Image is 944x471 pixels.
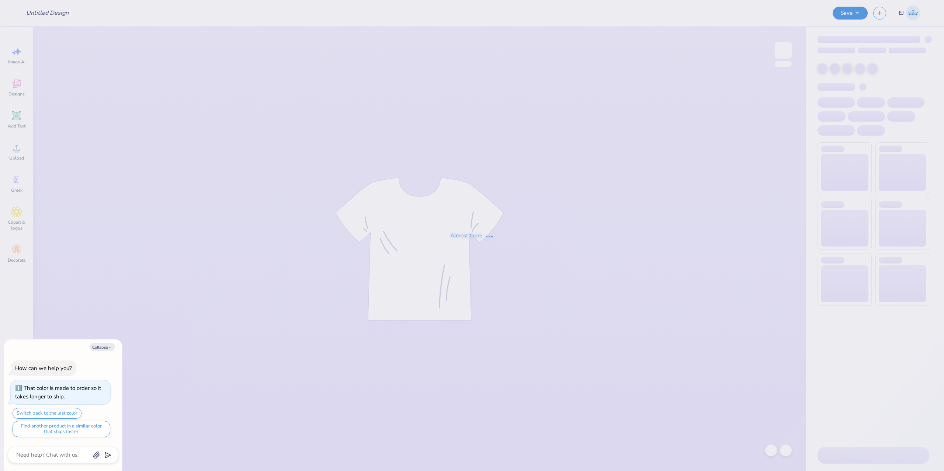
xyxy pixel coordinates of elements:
[15,384,101,400] div: That color is made to order so it takes longer to ship.
[13,408,81,419] button: Switch back to the last color
[90,343,115,351] button: Collapse
[450,231,494,240] div: Almost there
[13,421,110,437] button: Find another product in a similar color that ships faster
[15,364,72,372] div: How can we help you?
